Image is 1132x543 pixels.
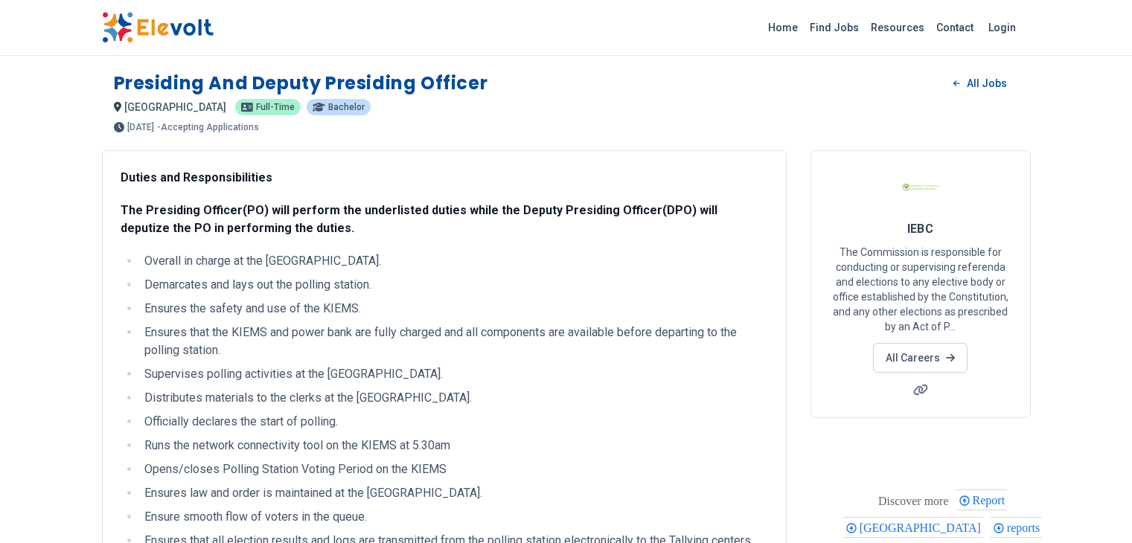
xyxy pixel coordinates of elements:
div: reports [991,517,1042,538]
li: Opens/closes Polling Station Voting Period on the KIEMS [140,460,768,478]
p: The Commission is responsible for conducting or supervising referenda and elections to any electi... [829,245,1012,334]
li: Ensures the safety and use of the KIEMS. [140,300,768,318]
li: Supervises polling activities at the [GEOGRAPHIC_DATA]. [140,365,768,383]
span: Report [973,494,1010,507]
img: IEBC [902,169,939,206]
a: Find Jobs [804,16,865,39]
span: [GEOGRAPHIC_DATA] [124,101,226,113]
li: Overall in charge at the [GEOGRAPHIC_DATA]. [140,252,768,270]
span: Bachelor [328,103,365,112]
li: Distributes materials to the clerks at the [GEOGRAPHIC_DATA]. [140,389,768,407]
li: Runs the network connectivity tool on the KIEMS at 5.30am [140,437,768,454]
a: All Jobs [941,72,1018,94]
div: Report [956,489,1008,510]
span: [DATE] [127,123,154,132]
h1: Presiding and Deputy Presiding Officer [114,71,488,95]
div: nairobi [843,517,983,538]
span: IEBC [907,222,934,236]
span: [GEOGRAPHIC_DATA] [860,521,985,534]
p: - Accepting Applications [157,123,259,132]
a: Login [979,13,1025,42]
a: All Careers [873,343,968,373]
span: Full-time [256,103,295,112]
strong: The Presiding Officer(PO) will perform the underlisted duties while the Deputy Presiding Officer(... [121,203,717,235]
li: Ensure smooth flow of voters in the queue. [140,508,768,526]
a: Resources [865,16,930,39]
strong: Duties and Responsibilities [121,170,272,184]
span: reports [1007,521,1044,534]
li: Demarcates and lays out the polling station. [140,276,768,294]
div: These are topics related to the article that might interest you [878,491,949,512]
img: Elevolt [102,12,214,43]
li: Ensures that the KIEMS and power bank are fully charged and all components are available before d... [140,324,768,359]
a: Contact [930,16,979,39]
a: Home [762,16,804,39]
li: Officially declares the start of polling. [140,413,768,431]
li: Ensures law and order is maintained at the [GEOGRAPHIC_DATA]. [140,484,768,502]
